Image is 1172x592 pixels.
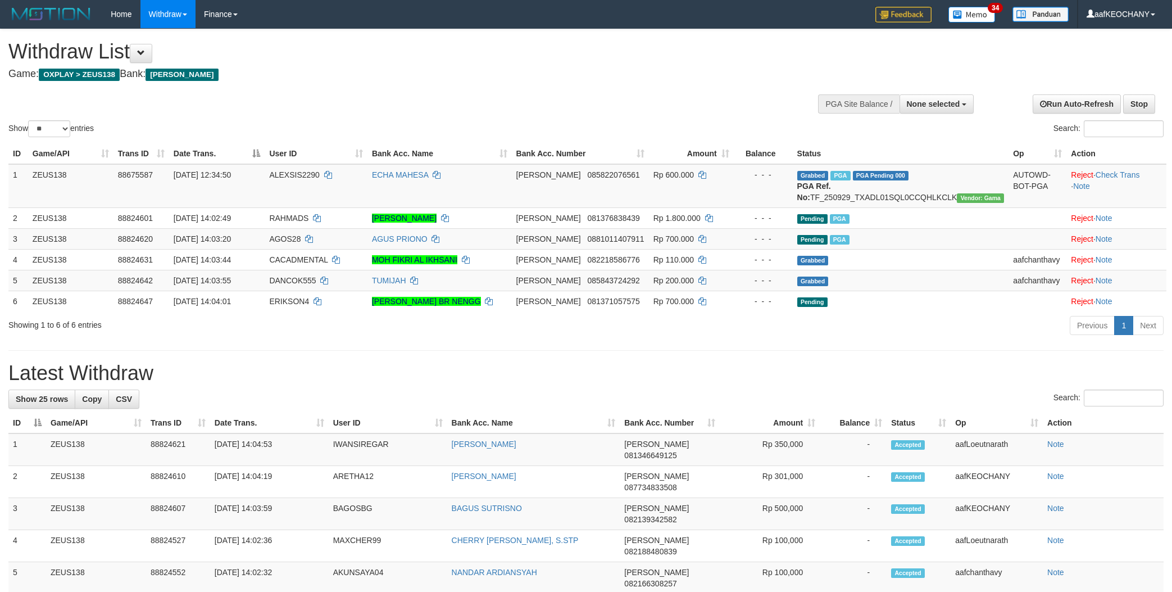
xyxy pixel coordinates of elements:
span: Copy 085843724292 to clipboard [587,276,639,285]
th: Amount: activate to sort column ascending [649,143,734,164]
td: · [1066,291,1166,311]
a: Reject [1071,255,1093,264]
span: Copy 081371057575 to clipboard [587,297,639,306]
td: · · [1066,164,1166,208]
span: Grabbed [797,256,829,265]
span: ERIKSON4 [269,297,309,306]
div: - - - [738,213,788,224]
span: Copy 082166308257 to clipboard [624,579,676,588]
span: Show 25 rows [16,395,68,404]
div: - - - [738,254,788,265]
a: AGUS PRIONO [372,234,428,243]
span: [DATE] 14:03:44 [174,255,231,264]
span: PGA Pending [853,171,909,180]
span: OXPLAY > ZEUS138 [39,69,120,81]
a: Reject [1071,276,1093,285]
input: Search: [1084,390,1164,406]
td: AUTOWD-BOT-PGA [1009,164,1066,208]
h1: Latest Withdraw [8,362,1164,385]
div: Showing 1 to 6 of 6 entries [8,315,480,331]
a: Note [1047,568,1064,577]
span: Rp 700.000 [653,297,694,306]
td: 1 [8,433,46,466]
span: [PERSON_NAME] [516,276,581,285]
a: Note [1047,536,1064,545]
a: TUMIJAH [372,276,406,285]
span: Copy 082188480839 to clipboard [624,547,676,556]
td: Rp 500,000 [720,498,820,530]
th: Trans ID: activate to sort column ascending [146,413,210,433]
span: Accepted [891,472,925,482]
a: BAGUS SUTRISNO [452,504,522,513]
span: Pending [797,214,828,224]
td: ZEUS138 [28,228,113,249]
td: ZEUS138 [46,466,146,498]
span: Pending [797,235,828,245]
span: Marked by aafpengsreynich [830,214,850,224]
a: Note [1096,297,1112,306]
span: Accepted [891,504,925,514]
span: 88824620 [118,234,153,243]
span: None selected [907,100,960,109]
span: Copy [82,395,102,404]
img: Button%20Memo.svg [948,7,996,22]
td: ZEUS138 [46,498,146,530]
div: - - - [738,296,788,307]
td: [DATE] 14:02:36 [210,530,329,562]
td: 88824527 [146,530,210,562]
th: Amount: activate to sort column ascending [720,413,820,433]
span: 88824601 [118,214,153,223]
a: Reject [1071,297,1093,306]
a: Check Trans [1096,170,1140,179]
span: [PERSON_NAME] [624,440,689,449]
span: Rp 700.000 [653,234,694,243]
td: TF_250929_TXADL01SQL0CCQHLKCLK [793,164,1009,208]
td: Rp 100,000 [720,530,820,562]
span: Copy 0881011407911 to clipboard [587,234,644,243]
a: CHERRY [PERSON_NAME], S.STP [452,536,579,545]
td: ARETHA12 [329,466,447,498]
span: 88824642 [118,276,153,285]
a: Note [1047,440,1064,449]
td: MAXCHER99 [329,530,447,562]
span: [PERSON_NAME] [146,69,218,81]
th: Game/API: activate to sort column ascending [28,143,113,164]
span: [PERSON_NAME] [624,536,689,545]
th: Status: activate to sort column ascending [887,413,951,433]
span: [PERSON_NAME] [624,472,689,481]
span: [DATE] 14:04:01 [174,297,231,306]
a: Note [1073,182,1090,191]
th: Bank Acc. Name: activate to sort column ascending [367,143,512,164]
a: Note [1047,504,1064,513]
td: ZEUS138 [46,433,146,466]
a: Note [1096,214,1112,223]
span: Copy 082218586776 to clipboard [587,255,639,264]
span: [DATE] 14:02:49 [174,214,231,223]
a: Stop [1123,94,1155,114]
span: RAHMADS [269,214,308,223]
td: ZEUS138 [28,249,113,270]
td: 5 [8,270,28,291]
a: ECHA MAHESA [372,170,428,179]
td: BAGOSBG [329,498,447,530]
th: Status [793,143,1009,164]
span: ALEXSIS2290 [269,170,320,179]
td: IWANSIREGAR [329,433,447,466]
td: · [1066,207,1166,228]
a: CSV [108,390,139,409]
span: Copy 082139342582 to clipboard [624,515,676,524]
img: MOTION_logo.png [8,6,94,22]
td: Rp 350,000 [720,433,820,466]
span: [PERSON_NAME] [624,568,689,577]
th: User ID: activate to sort column ascending [329,413,447,433]
th: Bank Acc. Number: activate to sort column ascending [620,413,720,433]
span: [PERSON_NAME] [516,214,581,223]
input: Search: [1084,120,1164,137]
span: DANCOK555 [269,276,316,285]
td: - [820,530,887,562]
div: PGA Site Balance / [818,94,899,114]
span: 88824631 [118,255,153,264]
span: Copy 081376838439 to clipboard [587,214,639,223]
td: aafKEOCHANY [951,498,1043,530]
td: 88824621 [146,433,210,466]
